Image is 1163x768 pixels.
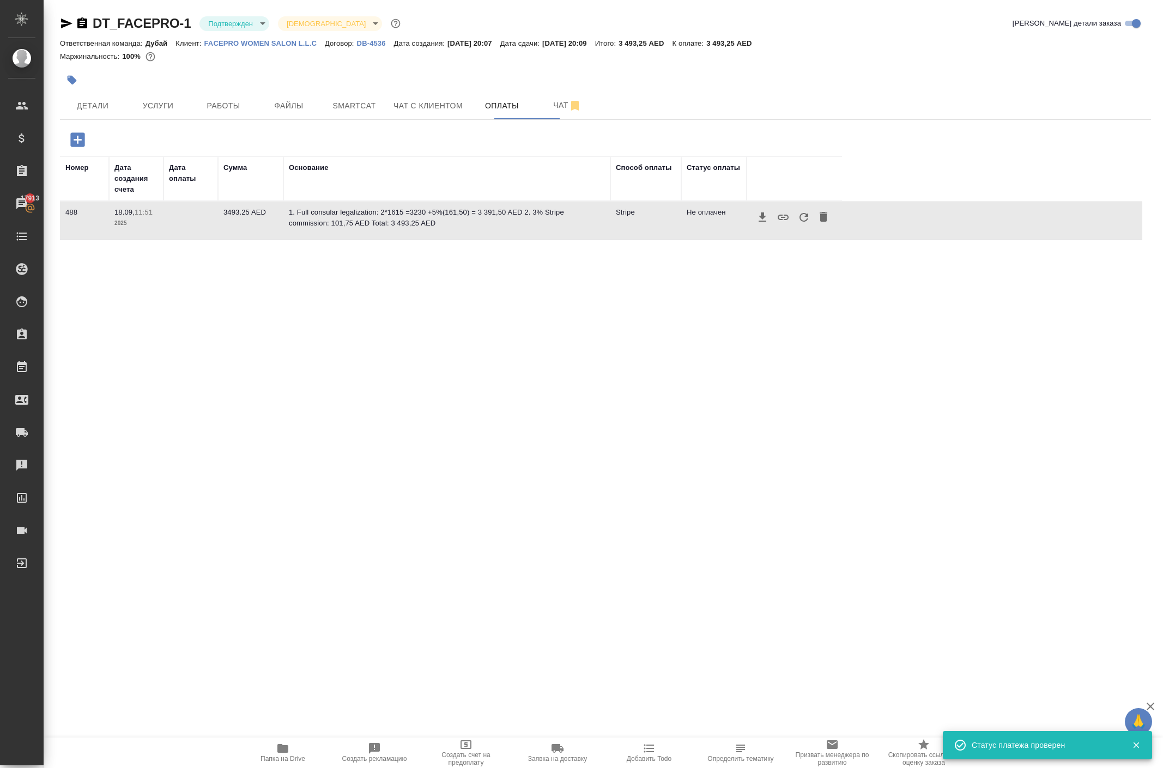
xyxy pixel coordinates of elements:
a: DT_FACEPRO-1 [93,16,191,31]
span: 🙏 [1129,710,1148,733]
span: Чат с клиентом [393,99,463,113]
span: Заявка на доставку [528,755,587,763]
p: [DATE] 20:07 [447,39,500,47]
button: Получить ссылку в буфер обмена [773,207,793,228]
p: 18.09, [114,208,135,216]
p: Дата создания: [394,39,447,47]
div: Основание [289,162,329,173]
button: Заявка на доставку [512,737,603,768]
div: Сумма [223,162,247,173]
td: 488 [60,202,109,240]
button: Удалить [814,207,833,228]
span: Работы [197,99,250,113]
div: Номер [65,162,89,173]
span: [PERSON_NAME] детали заказа [1013,18,1121,29]
div: Подтвержден [199,16,269,31]
button: Создать счет на предоплату [420,737,512,768]
button: Добавить тэг [60,68,84,92]
button: [DEMOGRAPHIC_DATA] [283,19,369,28]
div: Дата оплаты [169,162,213,184]
span: Определить тематику [707,755,773,763]
td: Stripe [610,202,681,240]
span: Создать счет на предоплату [427,751,505,766]
button: Скопировать ссылку для ЯМессенджера [60,17,73,30]
p: Ответственная команда: [60,39,146,47]
a: 17913 [3,190,41,217]
button: Определить тематику [695,737,786,768]
p: Итого: [595,39,619,47]
span: Детали [66,99,119,113]
p: FACEPRO WOMEN SALON L.L.C [204,39,325,47]
p: [DATE] 20:09 [542,39,595,47]
p: 2025 [114,218,158,229]
a: FACEPRO WOMEN SALON L.L.C [204,38,325,47]
button: 🙏 [1125,708,1152,735]
div: Способ оплаты [616,162,671,173]
span: 17913 [14,193,46,204]
button: Скопировать ссылку [76,17,89,30]
button: Добавить оплату [63,129,93,151]
button: Призвать менеджера по развитию [786,737,878,768]
span: Smartcat [328,99,380,113]
span: Скопировать ссылку на оценку заказа [885,751,963,766]
span: Призвать менеджера по развитию [793,751,871,766]
button: Обновить статус [793,207,814,228]
td: 1. Full consular legalization: 2*1615 =3230 +5%(161,50) = 3 391,50 AED 2. 3% Stripe commission: 1... [283,202,610,240]
svg: Отписаться [568,99,581,112]
div: Статус платежа проверен [972,740,1116,751]
button: Подтвержден [205,19,256,28]
p: Клиент: [175,39,204,47]
span: Папка на Drive [261,755,305,763]
div: Дата создания счета [114,162,158,195]
button: Создать рекламацию [329,737,420,768]
span: Создать рекламацию [342,755,407,763]
button: Папка на Drive [237,737,329,768]
p: 100% [122,52,143,60]
span: Файлы [263,99,315,113]
p: Договор: [325,39,357,47]
span: Услуги [132,99,184,113]
div: Статус оплаты [687,162,740,173]
td: 3493.25 AED [218,202,283,240]
p: DB-4536 [357,39,394,47]
button: Закрыть [1125,740,1147,750]
span: Оплаты [476,99,528,113]
p: Дата сдачи: [500,39,542,47]
p: 11:51 [135,208,153,216]
button: Скопировать ссылку на оценку заказа [878,737,970,768]
div: Подтвержден [278,16,382,31]
p: 3 493,25 AED [619,39,672,47]
button: Добавить Todo [603,737,695,768]
p: Дубай [146,39,176,47]
p: К оплате: [672,39,706,47]
td: Не оплачен [681,202,747,240]
p: Маржинальность: [60,52,122,60]
button: Доп статусы указывают на важность/срочность заказа [389,16,403,31]
p: 3 493,25 AED [706,39,760,47]
button: 0.00 AED; [143,50,158,64]
button: Скачать [752,207,773,228]
span: Чат [541,99,593,112]
span: Добавить Todo [627,755,671,763]
a: DB-4536 [357,38,394,47]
